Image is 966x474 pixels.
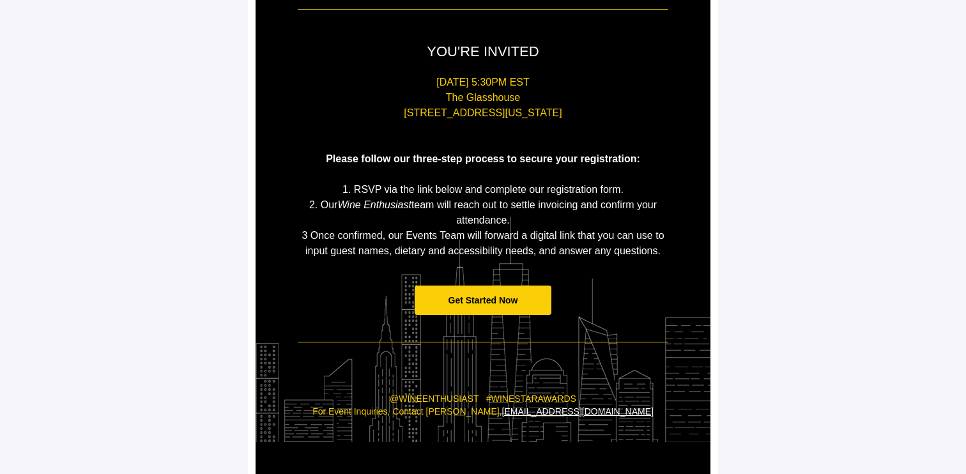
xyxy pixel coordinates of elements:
[298,75,668,90] p: [DATE] 5:30PM EST
[337,199,411,210] em: Wine Enthusiast
[309,199,657,226] span: 2. Our team will reach out to settle invoicing and confirm your attendance.
[326,153,640,164] span: Please follow our three-step process to secure your registration:
[298,90,668,105] p: The Glasshouse
[302,230,664,256] span: 3 Once confirmed, our Events Team will forward a digital link that you can use to input guest nam...
[298,42,668,62] p: YOU'RE INVITED
[415,286,552,316] a: Get Started Now
[298,393,668,443] p: @WINEENTHUSIAST #WINESTARAWARDS For Event Inquiries, Contact [PERSON_NAME],
[298,105,668,121] p: [STREET_ADDRESS][US_STATE]
[298,9,668,10] table: divider
[448,295,518,305] span: Get Started Now
[342,184,624,195] span: 1. RSVP via the link below and complete our registration form.
[502,406,654,417] a: [EMAIL_ADDRESS][DOMAIN_NAME]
